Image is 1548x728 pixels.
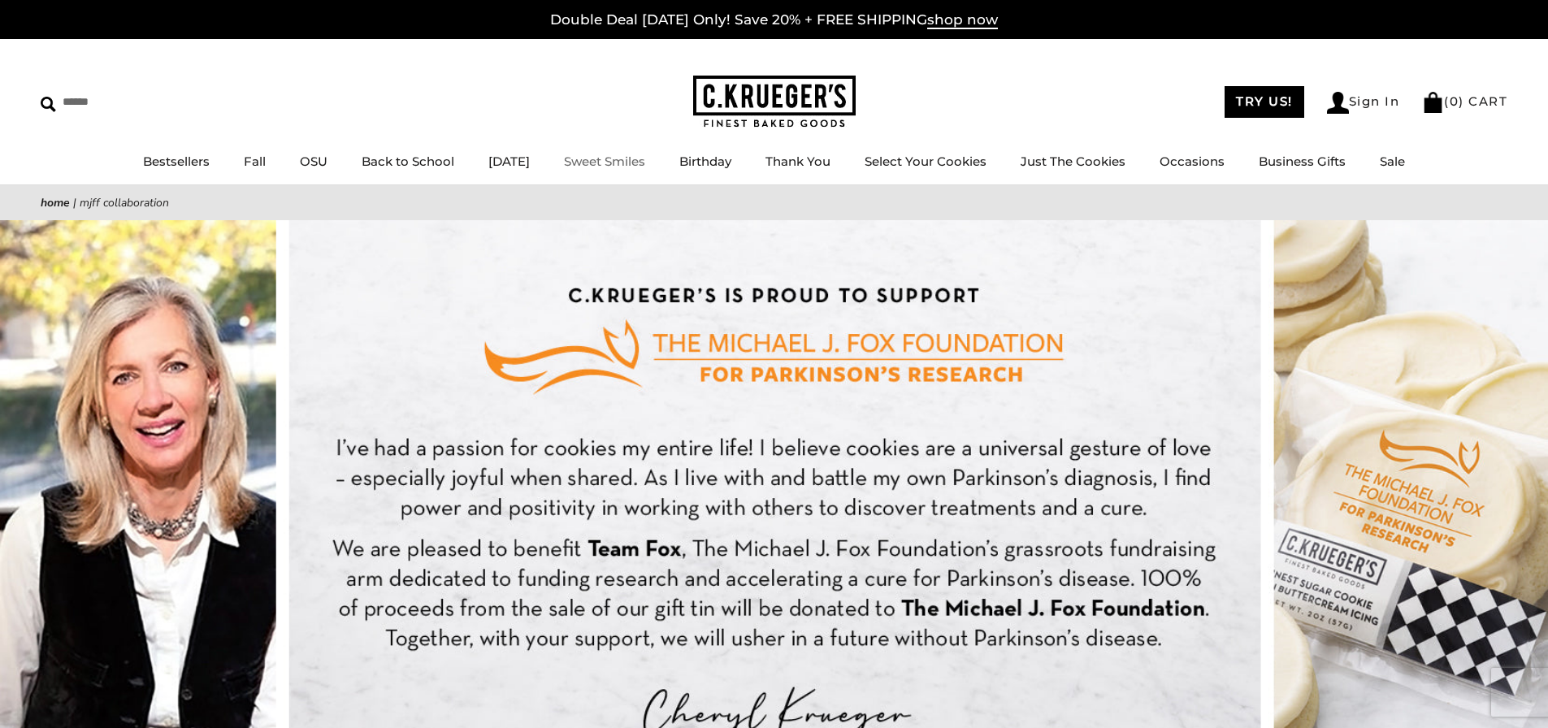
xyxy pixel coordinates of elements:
a: OSU [300,154,327,169]
a: TRY US! [1225,86,1304,118]
img: Bag [1422,92,1444,113]
span: 0 [1450,93,1459,109]
a: Double Deal [DATE] Only! Save 20% + FREE SHIPPINGshop now [550,11,998,29]
nav: breadcrumbs [41,193,1507,212]
input: Search [41,89,234,115]
a: Select Your Cookies [865,154,986,169]
a: Back to School [362,154,454,169]
a: (0) CART [1422,93,1507,109]
span: MJFF Collaboration [80,195,169,210]
a: Sale [1380,154,1405,169]
a: Occasions [1160,154,1225,169]
img: C.KRUEGER'S [693,76,856,128]
a: Sign In [1327,92,1400,114]
a: Fall [244,154,266,169]
img: Account [1327,92,1349,114]
a: Sweet Smiles [564,154,645,169]
span: shop now [927,11,998,29]
a: Business Gifts [1259,154,1346,169]
span: | [73,195,76,210]
iframe: Sign Up via Text for Offers [13,666,168,715]
img: Search [41,97,56,112]
a: Home [41,195,70,210]
a: Birthday [679,154,731,169]
a: Thank You [765,154,830,169]
a: Just The Cookies [1021,154,1125,169]
a: [DATE] [488,154,530,169]
a: Bestsellers [143,154,210,169]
